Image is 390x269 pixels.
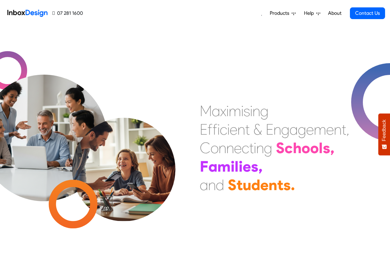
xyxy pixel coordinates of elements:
button: Feedback - Show survey [378,113,390,155]
div: n [252,102,260,120]
div: e [306,120,314,139]
div: t [249,139,254,157]
div: e [234,139,242,157]
div: m [229,102,241,120]
div: g [260,102,269,120]
div: f [207,120,212,139]
div: i [250,102,252,120]
span: Help [304,10,316,17]
div: , [346,120,349,139]
div: g [298,120,306,139]
div: l [235,157,239,176]
div: n [334,120,342,139]
div: m [217,157,231,176]
div: s [251,157,258,176]
div: c [220,120,227,139]
div: l [319,139,323,157]
div: n [208,176,216,194]
div: M [200,102,212,120]
div: h [293,139,302,157]
div: i [217,120,220,139]
div: t [236,176,243,194]
div: a [200,176,208,194]
div: a [212,102,220,120]
div: n [226,139,234,157]
div: g [281,120,289,139]
div: i [227,120,230,139]
div: , [258,157,263,176]
div: d [251,176,260,194]
div: i [239,157,243,176]
div: s [244,102,250,120]
div: m [314,120,326,139]
div: d [216,176,224,194]
div: e [326,120,334,139]
div: E [266,120,273,139]
div: F [200,157,208,176]
div: & [253,120,262,139]
div: n [256,139,264,157]
div: t [245,120,250,139]
a: 07 281 1600 [52,10,83,17]
div: u [243,176,251,194]
div: g [264,139,272,157]
div: o [302,139,310,157]
div: n [269,176,277,194]
div: . [291,176,295,194]
div: , [330,139,335,157]
div: s [283,176,291,194]
div: s [323,139,330,157]
div: E [200,120,207,139]
div: o [310,139,319,157]
div: C [200,139,211,157]
div: x [220,102,226,120]
div: c [242,139,249,157]
div: e [230,120,237,139]
a: Help [302,7,323,19]
div: S [228,176,236,194]
div: i [254,139,256,157]
a: Products [267,7,298,19]
div: a [208,157,217,176]
div: t [342,120,346,139]
div: a [289,120,298,139]
div: e [260,176,269,194]
div: i [231,157,235,176]
div: c [285,139,293,157]
div: t [277,176,283,194]
div: S [276,139,285,157]
div: e [243,157,251,176]
div: o [211,139,219,157]
a: About [326,7,343,19]
div: Maximising Efficient & Engagement, Connecting Schools, Families, and Students. [200,102,349,194]
span: Feedback [381,120,387,141]
div: i [241,102,244,120]
span: Products [270,10,292,17]
div: n [237,120,245,139]
div: n [219,139,226,157]
a: Contact Us [350,7,385,19]
div: f [212,120,217,139]
img: parents_with_child.png [59,92,188,221]
div: n [273,120,281,139]
div: i [226,102,229,120]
